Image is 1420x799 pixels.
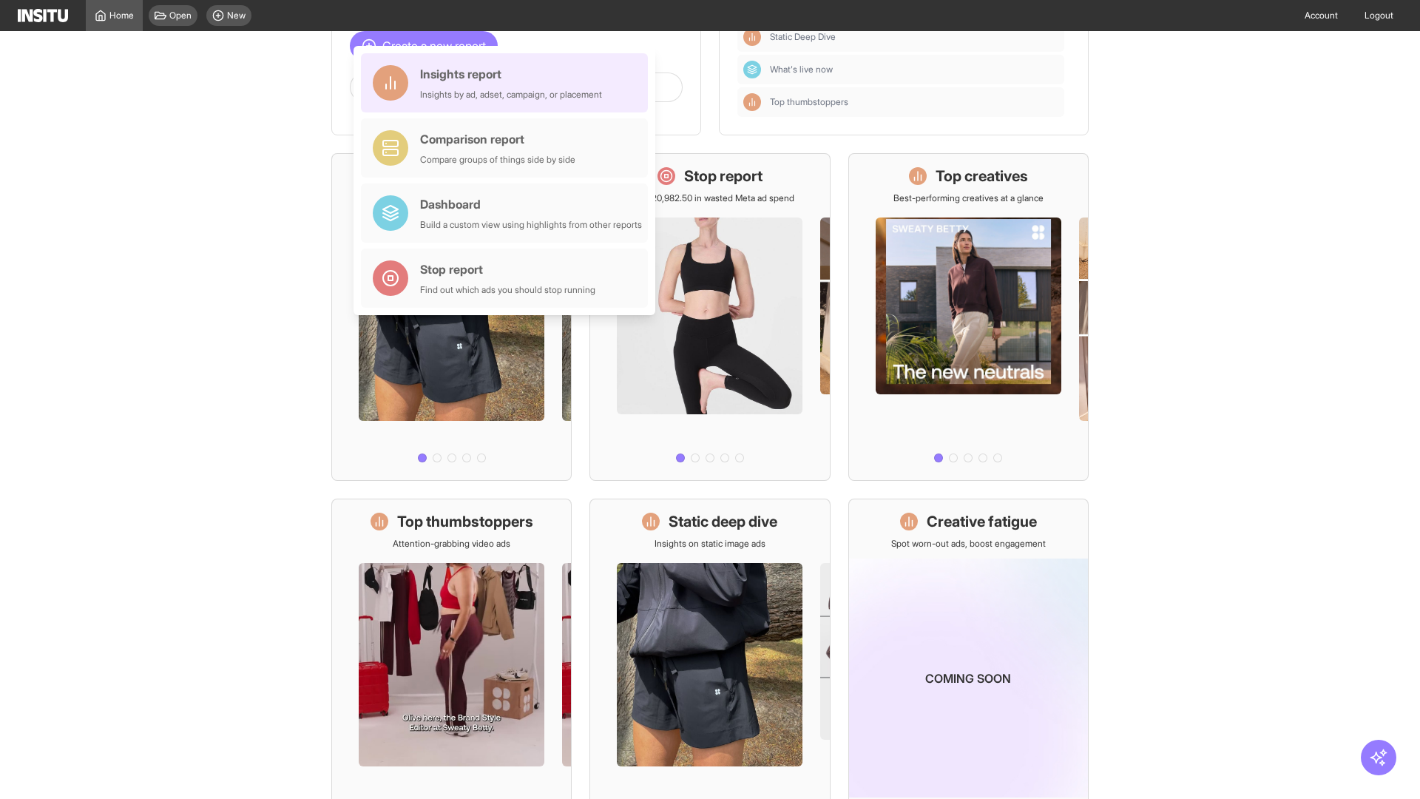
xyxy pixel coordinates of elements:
[393,538,510,550] p: Attention-grabbing video ads
[655,538,765,550] p: Insights on static image ads
[589,153,830,481] a: Stop reportSave £20,982.50 in wasted Meta ad spend
[669,511,777,532] h1: Static deep dive
[420,130,575,148] div: Comparison report
[420,284,595,296] div: Find out which ads you should stop running
[770,64,833,75] span: What's live now
[770,96,848,108] span: Top thumbstoppers
[936,166,1028,186] h1: Top creatives
[109,10,134,21] span: Home
[848,153,1089,481] a: Top creativesBest-performing creatives at a glance
[893,192,1044,204] p: Best-performing creatives at a glance
[227,10,246,21] span: New
[625,192,794,204] p: Save £20,982.50 in wasted Meta ad spend
[770,96,1058,108] span: Top thumbstoppers
[18,9,68,22] img: Logo
[420,154,575,166] div: Compare groups of things side by side
[350,31,498,61] button: Create a new report
[770,64,1058,75] span: What's live now
[420,65,602,83] div: Insights report
[770,31,836,43] span: Static Deep Dive
[743,28,761,46] div: Insights
[382,37,486,55] span: Create a new report
[420,195,642,213] div: Dashboard
[684,166,763,186] h1: Stop report
[743,61,761,78] div: Dashboard
[420,260,595,278] div: Stop report
[420,219,642,231] div: Build a custom view using highlights from other reports
[169,10,192,21] span: Open
[331,153,572,481] a: What's live nowSee all active ads instantly
[397,511,533,532] h1: Top thumbstoppers
[420,89,602,101] div: Insights by ad, adset, campaign, or placement
[770,31,1058,43] span: Static Deep Dive
[743,93,761,111] div: Insights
